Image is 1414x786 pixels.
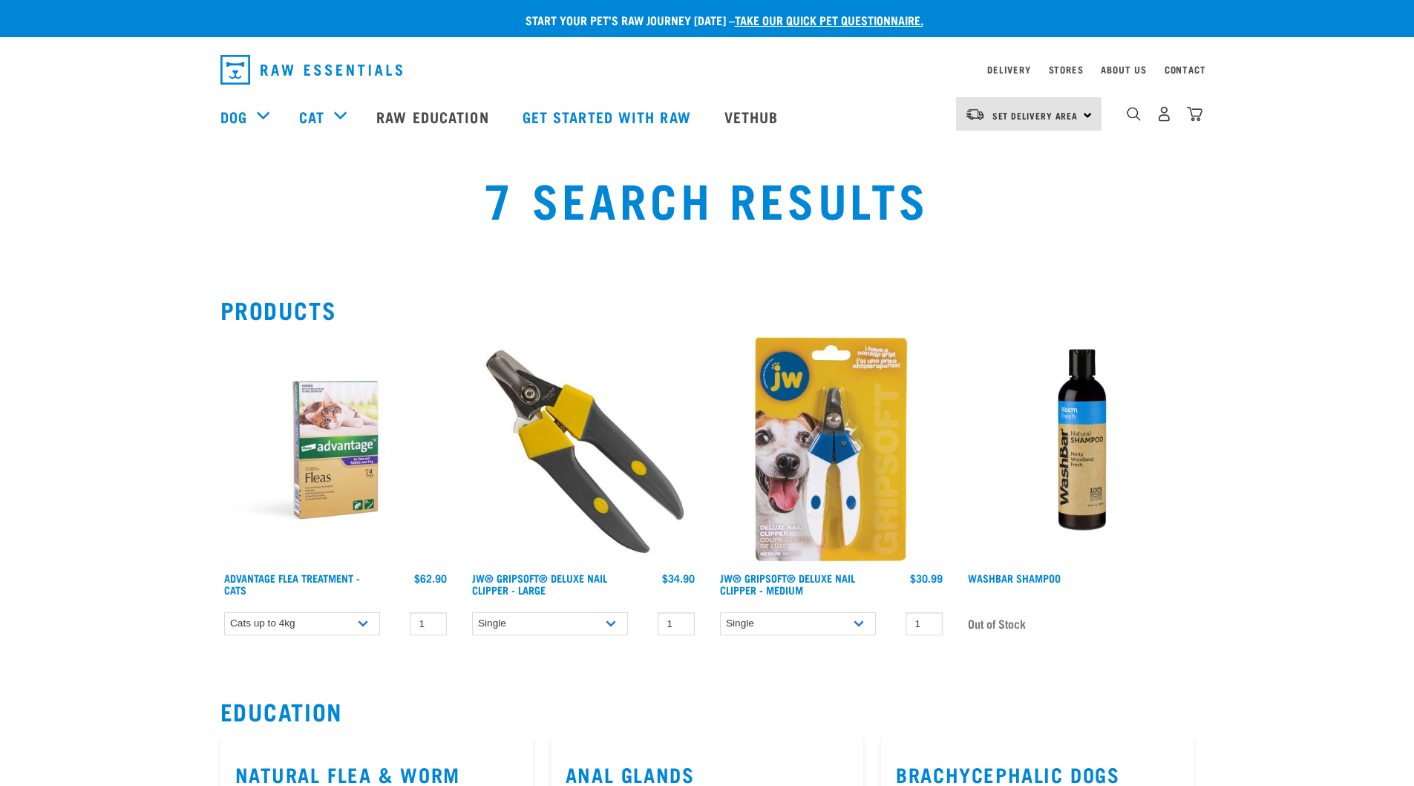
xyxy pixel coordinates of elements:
[508,87,710,146] a: Get started with Raw
[910,572,943,584] div: $30.99
[965,108,985,121] img: van-moving.png
[209,49,1206,91] nav: dropdown navigation
[1187,106,1202,122] img: home-icon@2x.png
[410,612,447,635] input: 1
[896,768,1119,779] a: Brachycephalic Dogs
[1165,67,1206,72] a: Contact
[220,698,1194,724] h2: Education
[992,113,1078,118] span: Set Delivery Area
[735,16,923,23] a: take our quick pet questionnaire.
[964,335,1194,565] img: Wash Bar Neem Fresh Shampoo
[720,575,855,592] a: JW® GripSoft® Deluxe Nail Clipper - Medium
[710,87,797,146] a: Vethub
[220,296,1194,323] h2: Products
[987,67,1030,72] a: Delivery
[1049,67,1084,72] a: Stores
[906,612,943,635] input: 1
[220,335,451,565] img: RE Product Shoot 2023 Nov8660
[299,105,324,128] a: Cat
[658,612,695,635] input: 1
[472,575,607,592] a: JW® GripSoft® Deluxe Nail Clipper - Large
[1156,106,1172,122] img: user.png
[662,572,695,584] div: $34.90
[414,572,447,584] div: $62.90
[716,335,946,565] img: JW Deluxe Nail Clipper Medium
[468,335,698,565] img: JW Deluxe Nail Clipper Large
[220,105,247,128] a: Dog
[566,768,695,779] a: Anal Glands
[262,171,1151,225] h1: 7 Search Results
[1127,107,1141,121] img: home-icon-1@2x.png
[1101,67,1146,72] a: About Us
[968,575,1061,580] a: WashBar Shampoo
[361,87,507,146] a: Raw Education
[224,575,360,592] a: Advantage Flea Treatment - Cats
[220,55,402,85] img: Raw Essentials Logo
[968,612,1026,635] span: Out of Stock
